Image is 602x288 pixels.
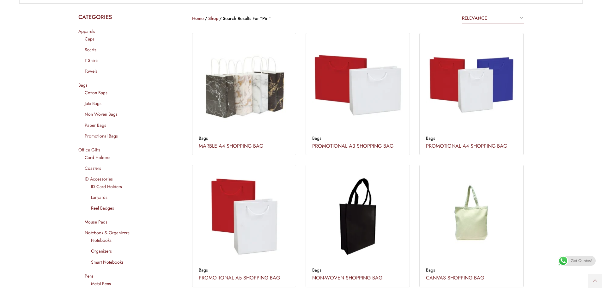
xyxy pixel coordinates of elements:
[199,274,280,281] a: PROMOTIONAL A5 SHOPPING BAG​​
[312,135,321,141] a: Bags
[78,82,88,88] a: Bags
[91,205,114,211] a: Reel Badges
[91,183,122,190] a: ID Card Holders
[85,46,96,53] a: Scarfs
[312,267,321,273] a: Bags
[192,15,204,21] a: Home
[85,154,110,161] a: Card Holders
[312,142,393,150] a: PROMOTIONAL A3 SHOPPING BAG​
[91,259,124,265] a: Smart Notebooks
[208,15,218,21] a: Shop
[91,280,111,287] a: Metal Pens
[426,274,484,281] a: CANVAS SHOPPING BAG
[85,219,107,225] a: Mouse Pads
[78,28,95,34] a: Apparels
[426,142,507,150] a: PROMOTIONAL A4 SHOPPING BAG​
[85,36,94,42] a: Caps
[91,248,112,254] a: Organizers
[199,142,263,150] a: MARBLE A4 SHOPPING BAG​
[85,111,118,117] a: Non Woven Bags
[78,13,112,21] span: CATEGORIES
[85,165,101,171] a: Coasters
[426,267,435,273] a: Bags
[85,100,101,107] a: Jute Bags
[199,135,208,141] a: Bags
[85,230,130,236] a: Notebook & Organizers
[426,135,435,141] a: Bags
[78,147,100,153] a: Office Gifts
[91,194,107,200] a: Lanyards
[85,122,106,128] a: Paper Bags
[199,267,208,273] a: Bags
[91,237,112,243] a: Notebooks
[218,15,271,22] li: Search results for “pin”
[571,256,592,266] span: Get Quotes!
[85,273,94,279] a: Pens
[85,133,118,139] a: Promotional Bags
[312,274,382,281] a: NON-WOVEN SHOPPING BAG​
[85,89,107,96] a: Cotton Bags
[85,176,113,182] a: ID Accessories
[85,57,98,64] a: T-Shirts
[85,68,97,74] a: Towels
